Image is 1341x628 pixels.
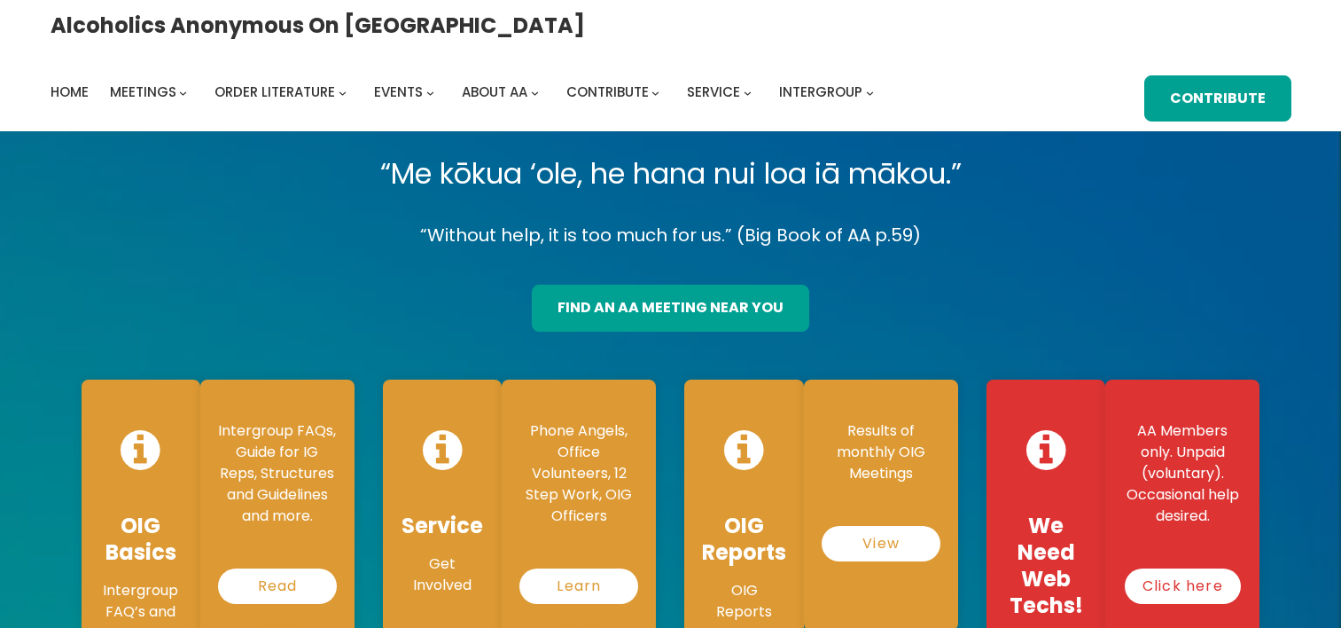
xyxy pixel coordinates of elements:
[374,80,423,105] a: Events
[744,89,752,97] button: Service submenu
[339,89,347,97] button: Order Literature submenu
[374,82,423,101] span: Events
[67,149,1275,199] p: “Me kōkua ‘ole, he hana nui loa iā mākou.”
[651,89,659,97] button: Contribute submenu
[822,420,939,484] p: Results of monthly OIG Meetings
[779,80,862,105] a: Intergroup
[779,82,862,101] span: Intergroup
[531,89,539,97] button: About AA submenu
[401,513,484,539] h4: Service
[1125,569,1241,604] a: Click here
[866,89,874,97] button: Intergroup submenu
[687,82,740,101] span: Service
[687,80,740,105] a: Service
[51,6,585,44] a: Alcoholics Anonymous on [GEOGRAPHIC_DATA]
[99,513,183,566] h4: OIG Basics
[214,82,335,101] span: Order Literature
[566,80,649,105] a: Contribute
[67,220,1275,251] p: “Without help, it is too much for us.” (Big Book of AA p.59)
[179,89,187,97] button: Meetings submenu
[51,82,89,101] span: Home
[462,80,527,105] a: About AA
[218,420,337,527] p: Intergroup FAQs, Guide for IG Reps, Structures and Guidelines and more.
[532,285,809,332] a: find an aa meeting near you
[1004,513,1088,619] h4: We Need Web Techs!
[51,80,880,105] nav: Intergroup
[401,553,484,596] p: Get Involved
[822,526,939,561] a: View Reports
[702,580,786,623] p: OIG Reports
[218,569,337,604] a: Read More…
[51,80,89,105] a: Home
[110,82,176,101] span: Meetings
[462,82,527,101] span: About AA
[519,420,638,527] p: Phone Angels, Office Volunteers, 12 Step Work, OIG Officers
[702,513,786,566] h4: OIG Reports
[110,80,176,105] a: Meetings
[519,569,638,604] a: Learn More…
[426,89,434,97] button: Events submenu
[1123,420,1242,527] p: AA Members only. Unpaid (voluntary). Occasional help desired.
[566,82,649,101] span: Contribute
[1144,75,1291,122] a: Contribute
